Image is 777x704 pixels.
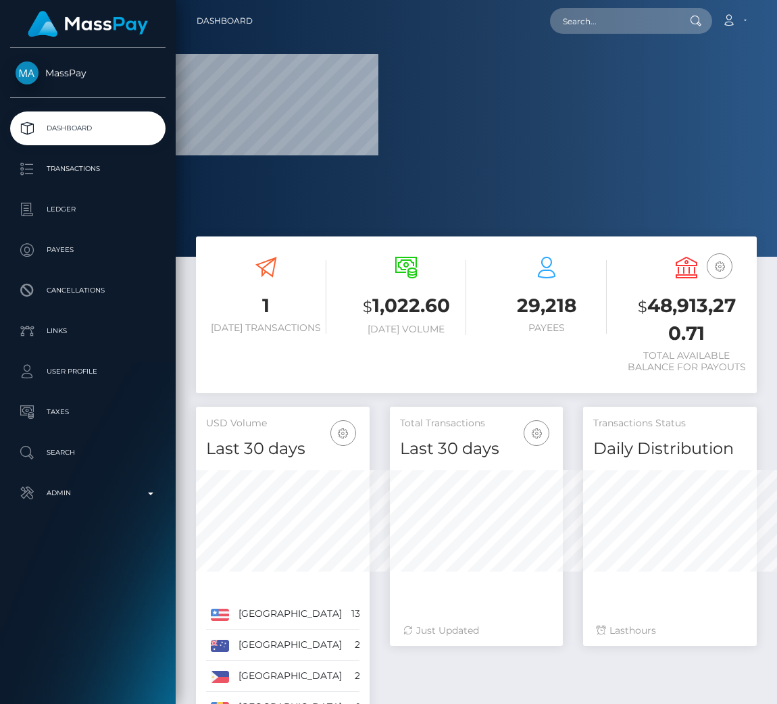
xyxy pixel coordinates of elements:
td: [GEOGRAPHIC_DATA] [234,599,347,630]
p: Transactions [16,159,160,179]
p: Payees [16,240,160,260]
small: $ [363,297,372,316]
a: User Profile [10,355,166,388]
p: Dashboard [16,118,160,139]
a: Dashboard [197,7,253,35]
div: Just Updated [403,624,550,638]
td: 13 [347,599,365,630]
a: Payees [10,233,166,267]
td: 2 [347,661,365,692]
a: Links [10,314,166,348]
input: Search... [550,8,677,34]
a: Cancellations [10,274,166,307]
img: US.png [211,609,229,621]
p: Search [16,443,160,463]
p: Cancellations [16,280,160,301]
td: 2 [347,630,365,661]
h4: Last 30 days [206,437,359,461]
h5: USD Volume [206,417,359,430]
a: Ledger [10,193,166,226]
h6: Payees [486,322,607,334]
span: MassPay [10,67,166,79]
p: Taxes [16,402,160,422]
h6: [DATE] Transactions [206,322,326,334]
p: User Profile [16,361,160,382]
h4: Daily Distribution [593,437,747,461]
h4: Last 30 days [400,437,553,461]
h5: Transactions Status [593,417,747,430]
img: MassPay Logo [28,11,148,37]
td: [GEOGRAPHIC_DATA] [234,661,347,692]
h3: 48,913,270.71 [627,293,747,347]
a: Search [10,436,166,470]
h6: [DATE] Volume [347,324,467,335]
small: $ [638,297,647,316]
img: AU.png [211,640,229,652]
img: MassPay [16,61,39,84]
p: Ledger [16,199,160,220]
a: Admin [10,476,166,510]
td: [GEOGRAPHIC_DATA] [234,630,347,661]
a: Dashboard [10,111,166,145]
h6: Total Available Balance for Payouts [627,350,747,373]
div: Last hours [597,624,743,638]
p: Links [16,321,160,341]
h3: 1,022.60 [347,293,467,320]
h5: Total Transactions [400,417,553,430]
h3: 29,218 [486,293,607,319]
h3: 1 [206,293,326,319]
a: Transactions [10,152,166,186]
a: Taxes [10,395,166,429]
p: Admin [16,483,160,503]
img: PH.png [211,671,229,683]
